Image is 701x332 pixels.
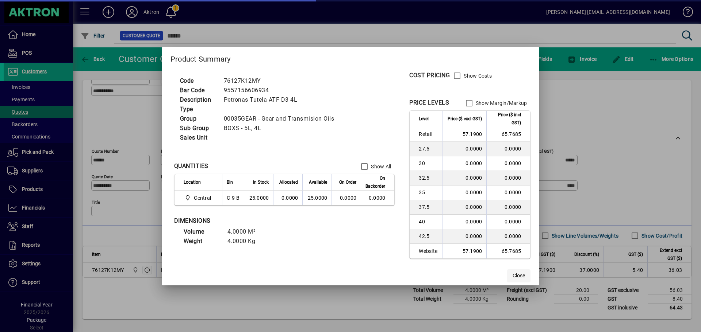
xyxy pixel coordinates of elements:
h2: Product Summary [162,47,540,68]
td: Description [176,95,220,105]
div: DIMENSIONS [174,216,357,225]
div: COST PRICING [409,71,450,80]
td: Sales Unit [176,133,220,142]
span: In Stock [253,178,269,186]
td: 0.0000 [443,185,486,200]
span: 0.0000 [340,195,357,201]
td: 4.0000 M³ [224,227,268,237]
td: 00035GEAR - Gear and Transmision Oils [220,114,343,124]
span: Available [309,178,327,186]
td: 9557156606934 [220,86,343,95]
span: 32.5 [419,174,438,181]
td: 57.1900 [443,127,486,142]
span: Central [194,194,211,202]
td: Sub Group [176,124,220,133]
span: Allocated [279,178,298,186]
td: 65.7685 [486,244,530,258]
td: 0.0000 [486,171,530,185]
td: 0.0000 [486,142,530,156]
td: Volume [180,227,224,237]
td: 57.1900 [443,244,486,258]
td: 0.0000 [361,191,394,205]
td: 0.0000 [443,200,486,215]
label: Show Margin/Markup [474,99,527,107]
td: 0.0000 [486,200,530,215]
td: 25.0000 [244,191,273,205]
span: 37.5 [419,203,438,211]
span: Price ($ excl GST) [448,115,482,123]
span: Close [513,272,525,280]
td: Petronas Tutela ATF D3 4L [220,95,343,105]
td: Type [176,105,220,114]
td: Bar Code [176,86,220,95]
td: 0.0000 [443,229,486,244]
span: On Order [339,178,356,186]
div: QUANTITIES [174,162,208,171]
span: Price ($ incl GST) [491,111,521,127]
td: 0.0000 [443,142,486,156]
span: 42.5 [419,233,438,240]
td: 0.0000 [486,229,530,244]
td: Group [176,114,220,124]
td: 0.0000 [273,191,302,205]
span: On Backorder [365,174,385,190]
span: Central [184,194,214,202]
td: 0.0000 [443,215,486,229]
td: 0.0000 [486,215,530,229]
td: 76127K12MY [220,76,343,86]
td: 0.0000 [443,171,486,185]
label: Show Costs [462,72,492,79]
td: BOXS - 5L, 4L [220,124,343,133]
span: Retail [419,130,438,138]
td: 65.7685 [486,127,530,142]
span: Location [184,178,201,186]
span: Bin [227,178,233,186]
label: Show All [369,163,391,170]
td: 0.0000 [486,156,530,171]
td: 4.0000 Kg [224,237,268,246]
span: 27.5 [419,145,438,152]
span: Level [419,115,429,123]
button: Close [507,269,530,282]
td: C-9-B [222,191,244,205]
span: 40 [419,218,438,225]
td: 0.0000 [443,156,486,171]
td: Weight [180,237,224,246]
span: 35 [419,189,438,196]
span: Website [419,247,438,255]
td: Code [176,76,220,86]
span: 30 [419,160,438,167]
td: 25.0000 [302,191,332,205]
td: 0.0000 [486,185,530,200]
div: PRICE LEVELS [409,98,449,107]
